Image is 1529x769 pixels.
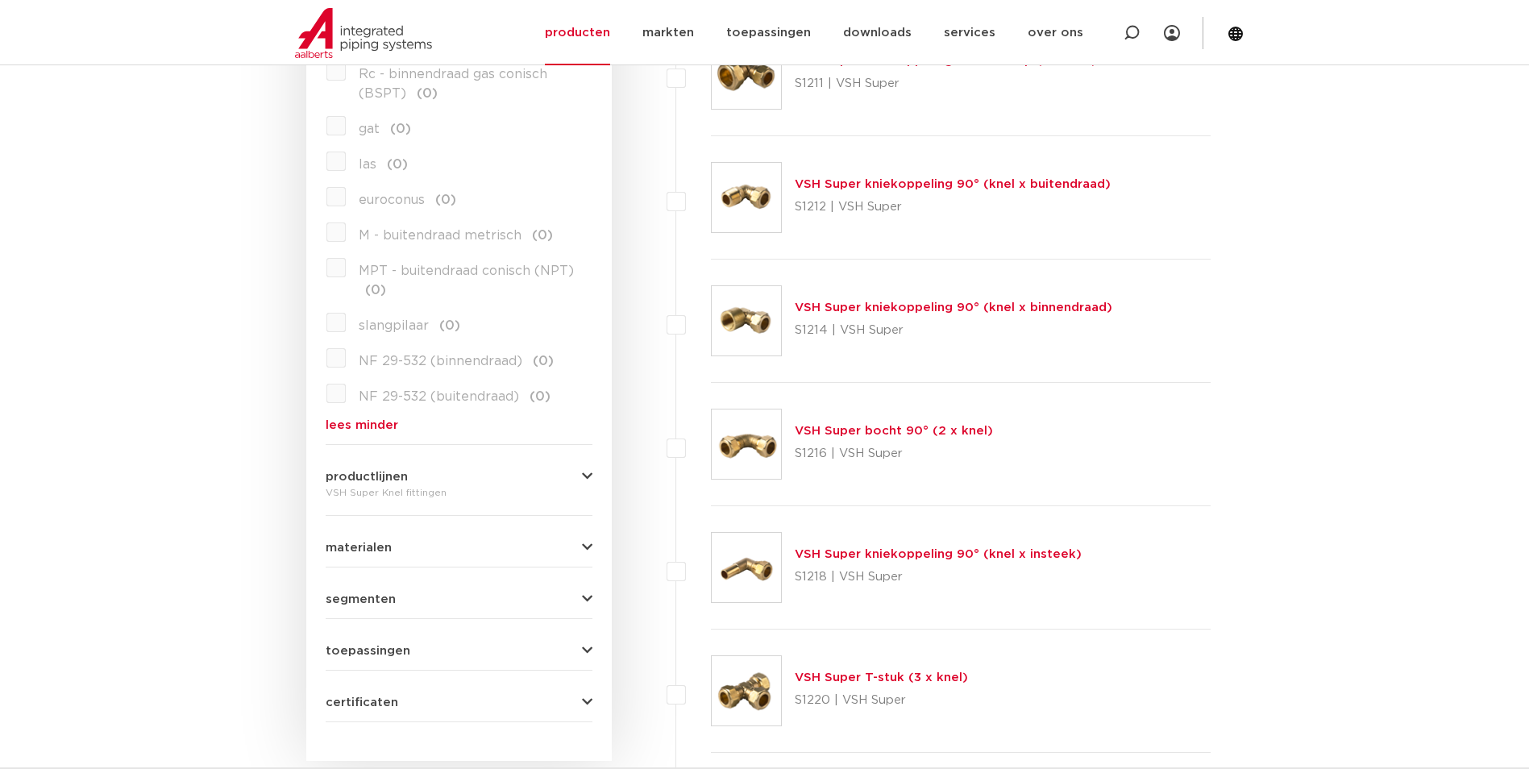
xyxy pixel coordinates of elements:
span: segmenten [326,593,396,605]
span: NF 29-532 (binnendraad) [359,355,522,368]
a: VSH Super T-stuk (3 x knel) [795,671,968,684]
img: Thumbnail for VSH Super kniekoppeling 90° (knel x binnendraad) [712,286,781,355]
p: S1216 | VSH Super [795,441,993,467]
button: certificaten [326,696,592,709]
span: (0) [417,87,438,100]
span: (0) [532,229,553,242]
a: VSH Super bocht 90° (2 x knel) [795,425,993,437]
span: euroconus [359,193,425,206]
img: Thumbnail for VSH Super T-stuk (3 x knel) [712,656,781,725]
span: NF 29-532 (buitendraad) [359,390,519,403]
span: (0) [435,193,456,206]
span: (0) [439,319,460,332]
span: (0) [533,355,554,368]
p: S1220 | VSH Super [795,688,968,713]
button: segmenten [326,593,592,605]
span: slangpilaar [359,319,429,332]
p: S1212 | VSH Super [795,194,1111,220]
span: (0) [387,158,408,171]
button: productlijnen [326,471,592,483]
a: lees minder [326,419,592,431]
a: VSH Super kniekoppeling 90° (knel x binnendraad) [795,301,1112,314]
p: S1214 | VSH Super [795,318,1112,343]
p: S1218 | VSH Super [795,564,1082,590]
span: certificaten [326,696,398,709]
span: (0) [530,390,551,403]
a: VSH Super kniekoppeling 90° (knel x buitendraad) [795,178,1111,190]
img: Thumbnail for VSH Super kniekoppeling 90° (knel x insteek) [712,533,781,602]
span: productlijnen [326,471,408,483]
span: (0) [390,123,411,135]
img: Thumbnail for VSH Super kniekoppeling 90° (knel x buitendraad) [712,163,781,232]
img: Thumbnail for VSH Super bocht 90° (2 x knel) [712,409,781,479]
p: S1211 | VSH Super [795,71,1097,97]
img: Thumbnail for VSH Super kniekoppeling 90° verloop (2 x knel) [712,39,781,109]
button: materialen [326,542,592,554]
button: toepassingen [326,645,592,657]
span: Rc - binnendraad gas conisch (BSPT) [359,68,547,100]
span: las [359,158,376,171]
div: VSH Super Knel fittingen [326,483,592,502]
a: VSH Super kniekoppeling 90° (knel x insteek) [795,548,1082,560]
span: M - buitendraad metrisch [359,229,521,242]
span: materialen [326,542,392,554]
span: toepassingen [326,645,410,657]
span: gat [359,123,380,135]
span: (0) [365,284,386,297]
span: MPT - buitendraad conisch (NPT) [359,264,574,277]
